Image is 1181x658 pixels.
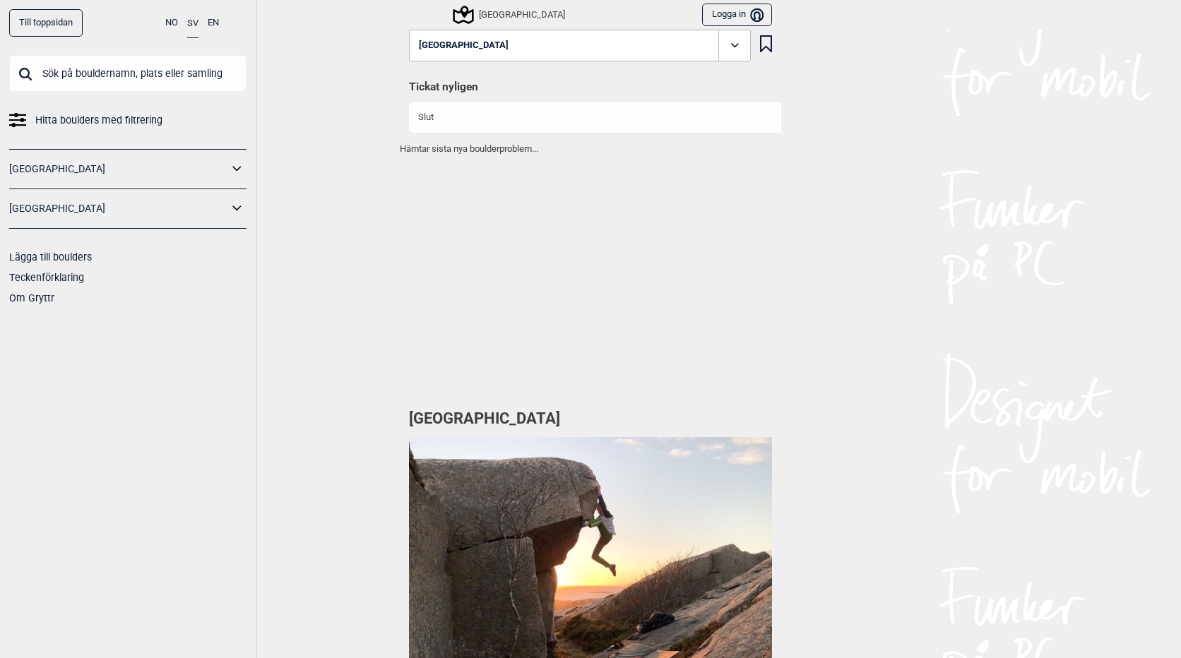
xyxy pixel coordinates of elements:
button: EN [208,9,219,37]
button: Logga in [702,4,772,27]
input: Sök på bouldernamn, plats eller samling [9,55,247,92]
a: [GEOGRAPHIC_DATA] [9,198,228,219]
a: Lägga till boulders [9,251,92,263]
h1: Tickat nyligen [409,80,772,95]
a: Till toppsidan [9,9,83,37]
div: Slut [418,112,528,124]
button: [GEOGRAPHIC_DATA] [409,30,751,62]
h1: [GEOGRAPHIC_DATA] [409,408,772,430]
button: NO [165,9,178,37]
div: [GEOGRAPHIC_DATA] [455,6,565,23]
a: Teckenförklaring [9,272,84,283]
span: [GEOGRAPHIC_DATA] [419,40,509,51]
a: [GEOGRAPHIC_DATA] [9,159,228,179]
a: Hitta boulders med filtrering [9,110,247,131]
p: Hämtar sista nya boulderproblem... [400,142,781,156]
button: SV [187,9,198,38]
a: Om Gryttr [9,292,54,304]
span: Hitta boulders med filtrering [35,110,162,131]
